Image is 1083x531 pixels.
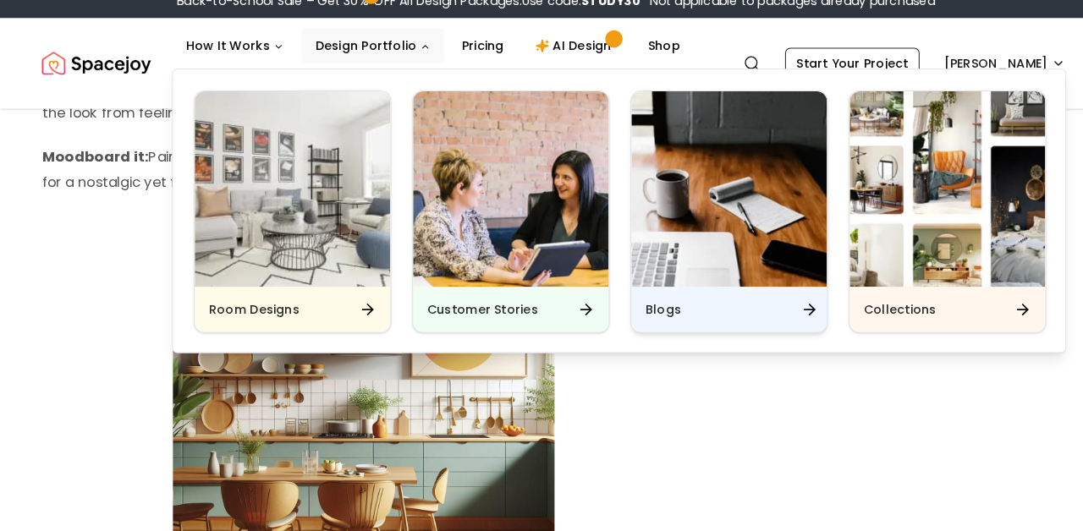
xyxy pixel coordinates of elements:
a: Pricing [434,44,502,78]
a: Start Your Project [761,63,891,93]
button: [PERSON_NAME] [904,63,1042,93]
a: Customer StoriesCustomer Stories [399,104,591,339]
a: CollectionsCollections [822,104,1014,339]
a: AI Design [505,44,611,78]
nav: Main [167,44,673,78]
img: Collections [823,105,1013,294]
a: Spacejoy [41,61,146,95]
img: Blogs [612,105,801,294]
span: *Not applicable to packages already purchased* [621,8,912,25]
p: Pair walnut cabinetry with teal tiles, brass hardware, and a cherry-red kettle for a nostalgic ye... [41,156,664,205]
button: Design Portfolio [292,44,431,78]
strong: Moodboard it: [41,158,144,178]
div: Design Portfolio [168,84,1034,359]
span: Use code: [506,8,621,25]
h6: Room Designs [202,308,290,325]
b: STUDY30 [563,8,621,25]
img: Spacejoy Logo [41,61,146,95]
a: BlogsBlogs [611,104,802,339]
button: How It Works [167,44,289,78]
a: Room DesignsRoom Designs [188,104,379,339]
img: Room Designs [189,105,378,294]
a: Shop [614,44,673,78]
img: Customer Stories [400,105,590,294]
h6: Collections [837,308,907,325]
h6: Blogs [625,308,660,325]
nav: Global [41,34,1042,122]
h6: Customer Stories [414,308,521,325]
div: Back-to-School Sale – Get 30% OFF All Design Packages. [172,8,912,25]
